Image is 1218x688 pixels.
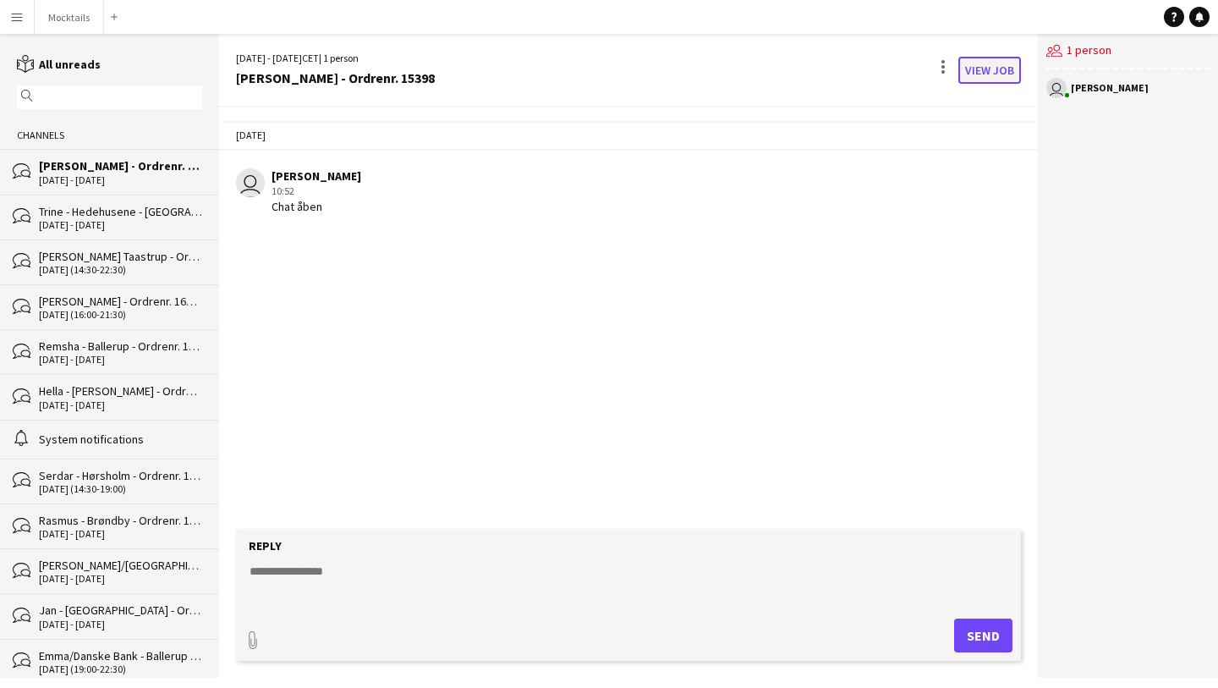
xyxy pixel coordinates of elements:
[17,57,101,72] a: All unreads
[958,57,1021,84] a: View Job
[35,1,104,34] button: Mocktails
[219,121,1038,150] div: [DATE]
[39,219,202,231] div: [DATE] - [DATE]
[39,249,202,264] div: [PERSON_NAME] Taastrup - Ordrenr. 16485
[39,468,202,483] div: Serdar - Hørsholm - Ordrenr. 16596
[272,184,361,199] div: 10:52
[39,432,202,447] div: System notifications
[249,538,282,553] label: Reply
[39,603,202,618] div: Jan - [GEOGRAPHIC_DATA] - Ordrenr. 16581
[39,294,202,309] div: [PERSON_NAME] - Ordrenr. 16652
[39,648,202,663] div: Emma/Danske Bank - Ballerup - Ordrenr. 16111
[39,573,202,585] div: [DATE] - [DATE]
[1046,34,1210,69] div: 1 person
[236,70,435,85] div: [PERSON_NAME] - Ordrenr. 15398
[39,354,202,366] div: [DATE] - [DATE]
[39,158,202,173] div: [PERSON_NAME] - Ordrenr. 15398
[272,199,361,214] div: Chat åben
[1071,83,1149,93] div: [PERSON_NAME]
[39,204,202,219] div: Trine - Hedehusene - [GEOGRAPHIC_DATA] 16186
[236,51,435,66] div: [DATE] - [DATE] | 1 person
[39,483,202,495] div: [DATE] (14:30-19:00)
[39,619,202,630] div: [DATE] - [DATE]
[39,513,202,528] div: Rasmus - Brøndby - Ordrenr. 16582
[39,383,202,399] div: Hella - [PERSON_NAME] - Ordrenr. 16484
[39,309,202,321] div: [DATE] (16:00-21:30)
[39,264,202,276] div: [DATE] (14:30-22:30)
[302,52,319,64] span: CET
[39,399,202,411] div: [DATE] - [DATE]
[39,338,202,354] div: Remsha - Ballerup - Ordrenr. 16651
[39,528,202,540] div: [DATE] - [DATE]
[954,619,1012,652] button: Send
[39,663,202,675] div: [DATE] (19:00-22:30)
[39,558,202,573] div: [PERSON_NAME]/[GEOGRAPHIC_DATA] - [GEOGRAPHIC_DATA] - [GEOGRAPHIC_DATA] 16584
[272,168,361,184] div: [PERSON_NAME]
[39,174,202,186] div: [DATE] - [DATE]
